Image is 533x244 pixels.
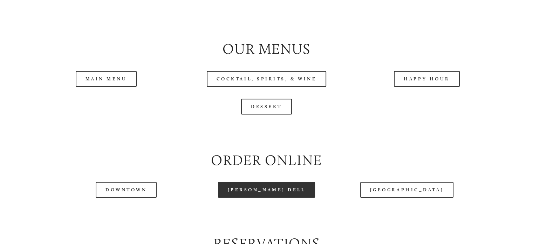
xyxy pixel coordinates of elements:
[241,99,292,114] a: Dessert
[218,182,315,198] a: [PERSON_NAME] Dell
[32,150,501,170] h2: Order Online
[96,182,157,198] a: Downtown
[207,71,327,87] a: Cocktail, Spirits, & Wine
[394,71,460,87] a: Happy Hour
[76,71,137,87] a: Main Menu
[360,182,453,198] a: [GEOGRAPHIC_DATA]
